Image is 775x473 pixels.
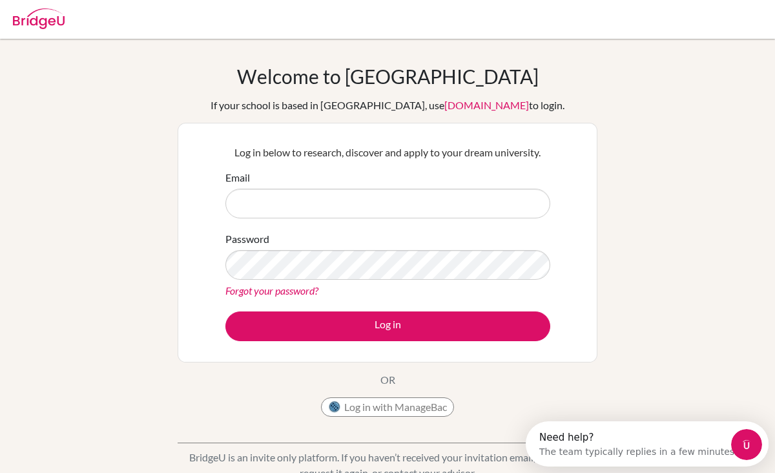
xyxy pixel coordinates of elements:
[526,421,769,467] iframe: Intercom live chat discovery launcher
[13,8,65,29] img: Bridge-U
[14,21,212,35] div: The team typically replies in a few minutes.
[225,145,550,160] p: Log in below to research, discover and apply to your dream university.
[14,11,212,21] div: Need help?
[321,397,454,417] button: Log in with ManageBac
[225,170,250,185] label: Email
[5,5,250,41] div: Open Intercom Messenger
[237,65,539,88] h1: Welcome to [GEOGRAPHIC_DATA]
[225,311,550,341] button: Log in
[225,284,318,297] a: Forgot your password?
[225,231,269,247] label: Password
[444,99,529,111] a: [DOMAIN_NAME]
[731,429,762,460] iframe: Intercom live chat
[380,372,395,388] p: OR
[211,98,564,113] div: If your school is based in [GEOGRAPHIC_DATA], use to login.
